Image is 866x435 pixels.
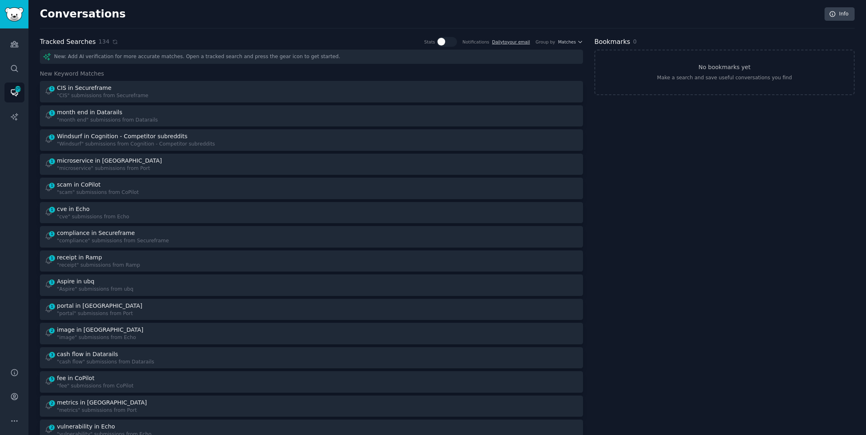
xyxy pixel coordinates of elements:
[40,70,104,78] span: New Keyword Matches
[98,37,109,46] span: 134
[57,407,148,414] div: "metrics" submissions from Port
[48,207,56,213] span: 1
[48,86,56,91] span: 1
[594,50,855,95] a: No bookmarks yetMake a search and save useful conversations you find
[57,383,133,390] div: "fee" submissions from CoPilot
[57,132,187,141] div: Windsurf in Cognition - Competitor subreddits
[558,39,576,45] span: Matches
[57,84,111,92] div: CIS in Secureframe
[5,7,24,22] img: GummySearch logo
[40,274,583,296] a: 1Aspire in ubq"Aspire" submissions from ubq
[57,310,144,318] div: "portal" submissions from Port
[825,7,855,21] a: Info
[40,347,583,369] a: 3cash flow in Datarails"cash flow" submissions from Datarails
[57,262,140,269] div: "receipt" submissions from Ramp
[48,255,56,261] span: 1
[57,205,89,213] div: cve in Echo
[57,165,163,172] div: "microservice" submissions from Port
[633,38,637,45] span: 0
[698,63,751,72] h3: No bookmarks yet
[40,129,583,151] a: 1Windsurf in Cognition - Competitor subreddits"Windsurf" submissions from Cognition - Competitor ...
[594,37,630,47] h2: Bookmarks
[57,237,169,245] div: "compliance" submissions from Secureframe
[424,39,435,45] div: Stats
[48,424,56,430] span: 2
[40,154,583,175] a: 1microservice in [GEOGRAPHIC_DATA]"microservice" submissions from Port
[57,422,115,431] div: vulnerability in Echo
[57,326,143,334] div: image in [GEOGRAPHIC_DATA]
[4,83,24,102] a: 375
[57,213,129,221] div: "cve" submissions from Echo
[48,279,56,285] span: 1
[57,334,145,341] div: "image" submissions from Echo
[48,183,56,188] span: 1
[57,277,94,286] div: Aspire in ubq
[57,181,100,189] div: scam in CoPilot
[40,396,583,417] a: 2metrics in [GEOGRAPHIC_DATA]"metrics" submissions from Port
[40,371,583,393] a: 5fee in CoPilot"fee" submissions from CoPilot
[463,39,490,45] div: Notifications
[57,374,94,383] div: fee in CoPilot
[492,39,530,44] a: Dailytoyour email
[57,157,162,165] div: microservice in [GEOGRAPHIC_DATA]
[57,286,133,293] div: "Aspire" submissions from ubq
[14,86,22,92] span: 375
[657,74,792,82] div: Make a search and save useful conversations you find
[40,37,96,47] h2: Tracked Searches
[57,141,215,148] div: "Windsurf" submissions from Cognition - Competitor subreddits
[40,226,583,248] a: 1compliance in Secureframe"compliance" submissions from Secureframe
[57,108,122,117] div: month end in Datarails
[48,159,56,164] span: 1
[57,253,102,262] div: receipt in Ramp
[40,105,583,127] a: 1month end in Datarails"month end" submissions from Datarails
[48,328,56,333] span: 2
[57,398,147,407] div: metrics in [GEOGRAPHIC_DATA]
[57,229,135,237] div: compliance in Secureframe
[48,304,56,309] span: 1
[40,323,583,344] a: 2image in [GEOGRAPHIC_DATA]"image" submissions from Echo
[48,400,56,406] span: 2
[57,117,158,124] div: "month end" submissions from Datarails
[48,110,56,116] span: 1
[40,81,583,102] a: 1CIS in Secureframe"CIS" submissions from Secureframe
[57,359,154,366] div: "cash flow" submissions from Datarails
[57,350,118,359] div: cash flow in Datarails
[535,39,555,45] div: Group by
[48,134,56,140] span: 1
[40,50,583,64] div: New: Add AI verification for more accurate matches. Open a tracked search and press the gear icon...
[48,352,56,358] span: 3
[40,178,583,199] a: 1scam in CoPilot"scam" submissions from CoPilot
[40,250,583,272] a: 1receipt in Ramp"receipt" submissions from Ramp
[57,189,139,196] div: "scam" submissions from CoPilot
[48,231,56,237] span: 1
[40,299,583,320] a: 1portal in [GEOGRAPHIC_DATA]"portal" submissions from Port
[57,302,142,310] div: portal in [GEOGRAPHIC_DATA]
[48,376,56,382] span: 5
[40,8,126,21] h2: Conversations
[57,92,148,100] div: "CIS" submissions from Secureframe
[558,39,583,45] button: Matches
[40,202,583,224] a: 1cve in Echo"cve" submissions from Echo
